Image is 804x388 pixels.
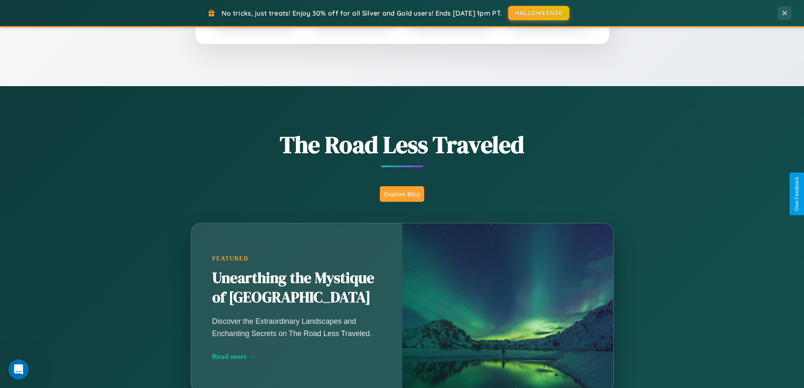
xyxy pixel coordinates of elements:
div: Read more → [212,352,381,361]
span: No tricks, just treats! Enjoy 30% off for all Silver and Gold users! Ends [DATE] 1pm PT. [222,9,502,17]
button: HALLOWEEN30 [508,6,569,20]
h2: Unearthing the Mystique of [GEOGRAPHIC_DATA] [212,269,381,307]
div: Give Feedback [794,177,800,211]
div: Featured [212,255,381,262]
button: Explore Blog [380,186,424,202]
iframe: Intercom live chat [8,359,29,380]
h1: The Road Less Traveled [149,128,655,161]
p: Discover the Extraordinary Landscapes and Enchanting Secrets on The Road Less Traveled. [212,315,381,339]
